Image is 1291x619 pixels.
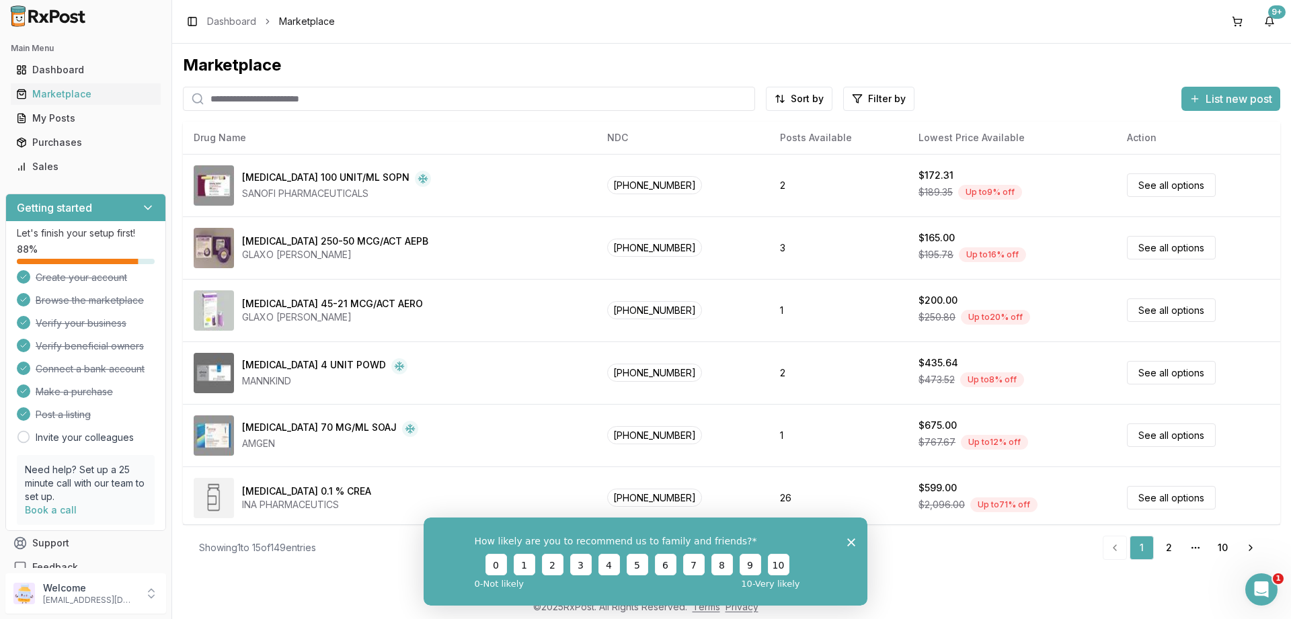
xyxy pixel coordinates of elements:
div: [MEDICAL_DATA] 70 MG/ML SOAJ [242,421,397,437]
span: $195.78 [918,248,953,261]
span: 1 [1273,573,1284,584]
th: Drug Name [183,122,596,154]
span: $250.80 [918,311,955,324]
div: [MEDICAL_DATA] 45-21 MCG/ACT AERO [242,297,423,311]
a: 10 [1210,536,1235,560]
span: Sort by [791,92,824,106]
nav: breadcrumb [207,15,335,28]
img: Advair Diskus 250-50 MCG/ACT AEPB [194,228,234,268]
div: GLAXO [PERSON_NAME] [242,311,423,324]
a: 1 [1130,536,1154,560]
p: Need help? Set up a 25 minute call with our team to set up. [25,463,147,503]
td: 1 [769,404,908,466]
a: See all options [1127,486,1216,509]
a: Marketplace [11,82,161,106]
button: Filter by [843,87,914,111]
td: 1 [769,279,908,341]
a: Dashboard [207,15,256,28]
div: Up to 8 % off [960,372,1024,387]
a: See all options [1127,236,1216,259]
td: 2 [769,154,908,216]
th: Posts Available [769,122,908,154]
th: Lowest Price Available [908,122,1116,154]
span: [PHONE_NUMBER] [607,239,702,257]
div: $200.00 [918,294,957,307]
h3: Getting started [17,200,92,216]
div: $172.31 [918,169,953,182]
a: Sales [11,155,161,179]
span: Make a purchase [36,385,113,399]
button: Purchases [5,132,166,153]
th: NDC [596,122,769,154]
span: 88 % [17,243,38,256]
div: Sales [16,160,155,173]
h2: Main Menu [11,43,161,54]
a: See all options [1127,173,1216,197]
span: $767.67 [918,436,955,449]
span: Feedback [32,561,78,574]
div: [MEDICAL_DATA] 4 UNIT POWD [242,358,386,374]
iframe: Survey from RxPost [424,518,867,606]
span: $2,096.00 [918,498,965,511]
div: AMGEN [242,437,418,450]
a: See all options [1127,423,1216,447]
a: 2 [1157,536,1181,560]
span: [PHONE_NUMBER] [607,364,702,382]
p: [EMAIL_ADDRESS][DOMAIN_NAME] [43,595,136,606]
span: Browse the marketplace [36,294,144,307]
a: Dashboard [11,58,161,82]
span: $473.52 [918,373,955,386]
span: Post a listing [36,408,91,421]
div: Purchases [16,136,155,149]
div: Up to 71 % off [970,497,1038,512]
div: [MEDICAL_DATA] 0.1 % CREA [242,485,371,498]
button: Support [5,531,166,555]
nav: pagination [1103,536,1264,560]
img: Admelog SoloStar 100 UNIT/ML SOPN [194,165,234,206]
p: Welcome [43,581,136,595]
div: $435.64 [918,356,958,370]
button: Sales [5,156,166,177]
span: [PHONE_NUMBER] [607,176,702,194]
a: Privacy [726,601,758,612]
div: GLAXO [PERSON_NAME] [242,248,428,261]
div: INA PHARMACEUTICS [242,498,371,511]
button: Sort by [766,87,832,111]
button: 9+ [1259,11,1280,32]
div: [MEDICAL_DATA] 250-50 MCG/ACT AEPB [242,235,428,248]
img: Afrezza 4 UNIT POWD [194,353,234,393]
img: User avatar [13,583,35,604]
div: Marketplace [183,54,1280,76]
span: Verify your business [36,317,126,330]
span: Connect a bank account [36,362,145,376]
p: Let's finish your setup first! [17,226,155,240]
div: Marketplace [16,87,155,101]
img: Advair HFA 45-21 MCG/ACT AERO [194,290,234,331]
a: Invite your colleagues [36,431,134,444]
button: My Posts [5,108,166,129]
div: Up to 12 % off [961,435,1028,450]
span: $189.35 [918,185,953,199]
div: 9+ [1268,5,1286,19]
div: Up to 16 % off [959,247,1026,262]
div: $165.00 [918,231,955,245]
a: See all options [1127,361,1216,384]
a: Purchases [11,130,161,155]
div: $599.00 [918,481,957,495]
div: Dashboard [16,63,155,77]
a: Book a call [25,504,77,515]
div: Showing 1 to 15 of 149 entries [199,541,316,554]
button: List new post [1181,87,1280,111]
img: RxPost Logo [5,5,91,27]
span: Verify beneficial owners [36,339,144,353]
